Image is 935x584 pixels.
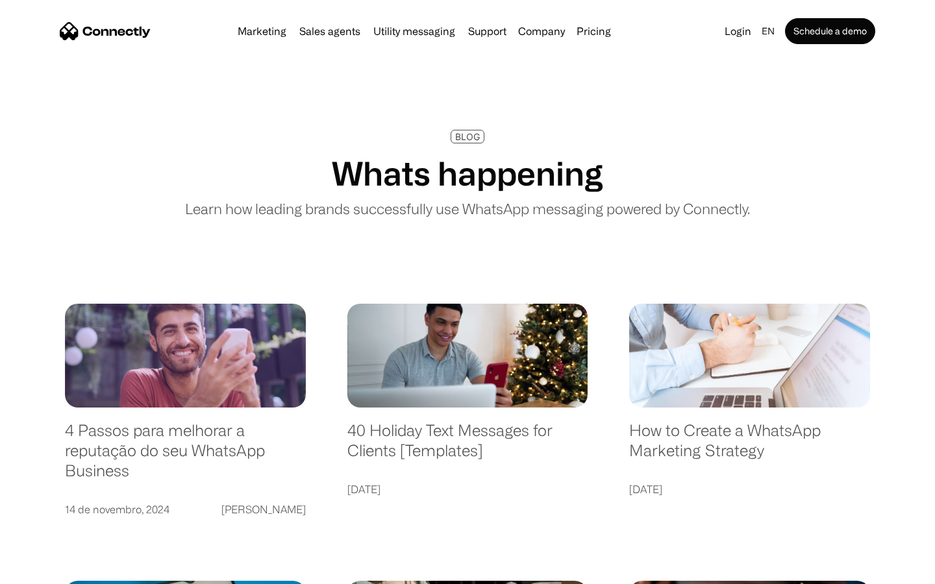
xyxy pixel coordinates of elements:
a: Support [463,26,512,36]
a: Sales agents [294,26,366,36]
aside: Language selected: English [13,561,78,579]
div: Company [518,22,565,40]
a: Utility messaging [368,26,460,36]
a: 4 Passos para melhorar a reputação do seu WhatsApp Business [65,420,306,493]
a: Schedule a demo [785,18,875,44]
a: Marketing [232,26,292,36]
ul: Language list [26,561,78,579]
div: [DATE] [347,480,380,498]
a: Pricing [571,26,616,36]
a: 40 Holiday Text Messages for Clients [Templates] [347,420,588,473]
a: Login [719,22,756,40]
div: BLOG [455,132,480,141]
h1: Whats happening [332,154,603,193]
div: [DATE] [629,480,662,498]
div: Company [514,22,569,40]
div: 14 de novembro, 2024 [65,500,169,518]
div: [PERSON_NAME] [221,500,306,518]
div: en [756,22,782,40]
p: Learn how leading brands successfully use WhatsApp messaging powered by Connectly. [185,198,750,219]
a: home [60,21,151,41]
div: en [762,22,775,40]
a: How to Create a WhatsApp Marketing Strategy [629,420,870,473]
